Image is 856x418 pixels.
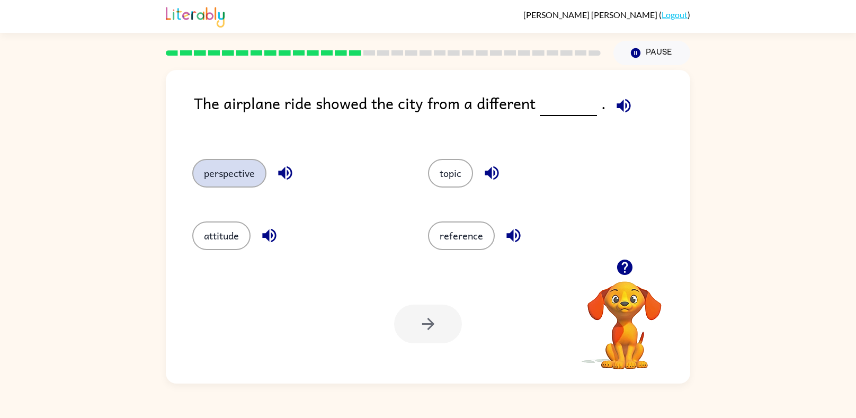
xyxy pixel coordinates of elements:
[194,91,690,138] div: The airplane ride showed the city from a different .
[428,221,495,250] button: reference
[166,4,225,28] img: Literably
[192,221,251,250] button: attitude
[428,159,473,188] button: topic
[613,41,690,65] button: Pause
[572,265,677,371] video: Your browser must support playing .mp4 files to use Literably. Please try using another browser.
[662,10,688,20] a: Logout
[192,159,266,188] button: perspective
[523,10,659,20] span: [PERSON_NAME] [PERSON_NAME]
[523,10,690,20] div: ( )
